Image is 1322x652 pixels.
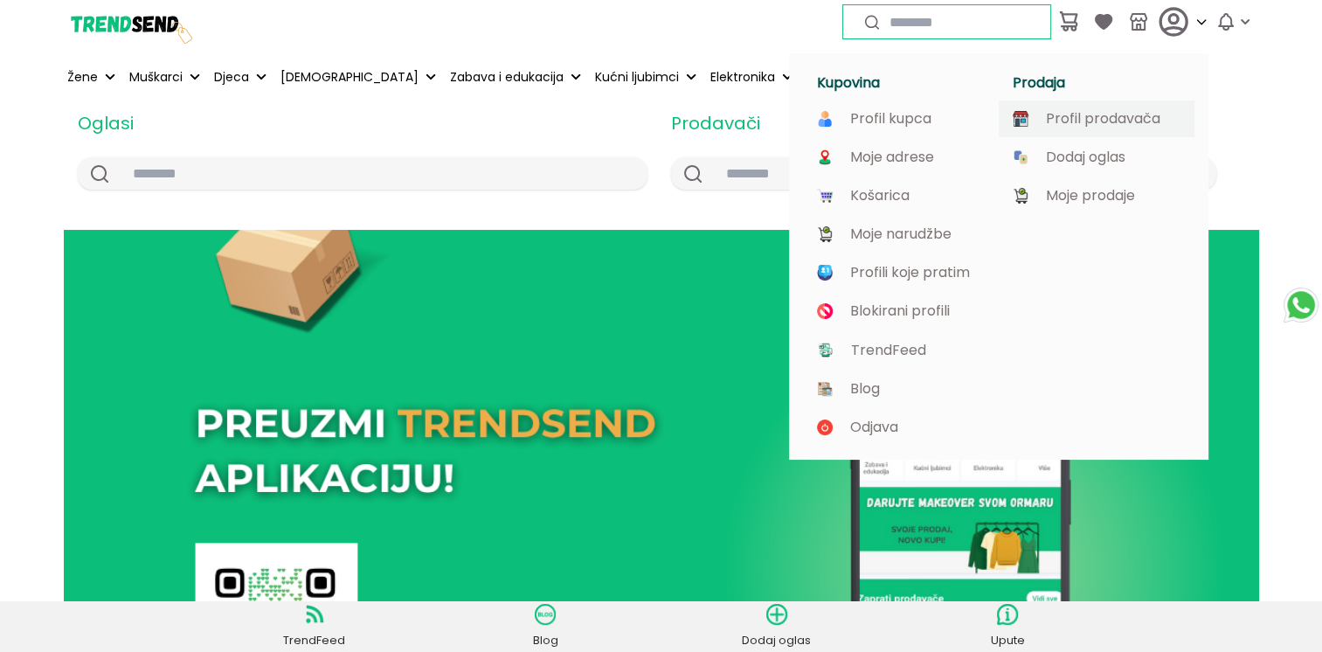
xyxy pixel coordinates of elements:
p: Moje narudžbe [850,226,952,242]
img: image [1013,188,1028,204]
a: Upute [968,604,1047,649]
p: Profil kupca [850,111,931,127]
p: Odjava [850,420,898,435]
p: Kućni ljubimci [595,68,679,87]
p: Blog [506,632,585,649]
p: Dodaj oglas [737,632,816,649]
button: Muškarci [126,58,204,96]
p: Blog [850,381,880,397]
a: Moje adrese [817,149,985,165]
img: image [1013,111,1028,127]
p: Zabava i edukacija [450,68,564,87]
p: Upute [968,632,1047,649]
p: TrendFeed [851,343,926,358]
img: image [1013,149,1028,165]
a: Košarica [817,188,985,204]
img: image [817,303,833,319]
img: image [817,188,833,204]
h1: Kupovina [817,74,992,92]
p: Moje prodaje [1046,188,1135,204]
a: Dodaj oglas [1013,149,1180,165]
a: Blog [506,604,585,649]
h2: Prodavači [671,110,1217,136]
img: image [817,342,834,358]
p: Djeca [214,68,249,87]
button: Kućni ljubimci [592,58,700,96]
a: Dodaj oglas [737,604,816,649]
a: Moje narudžbe [817,226,985,242]
a: Profili koje pratim [817,265,985,281]
p: Dodaj oglas [1046,149,1125,165]
img: image [817,381,833,397]
h2: Oglasi [78,110,647,136]
a: Moje prodaje [1013,188,1180,204]
a: TrendFeed [275,604,354,649]
button: [DEMOGRAPHIC_DATA] [277,58,440,96]
img: image [817,149,833,165]
p: Profili koje pratim [850,265,970,281]
h1: Prodaja [1013,74,1187,92]
a: Blog [817,381,985,397]
img: image [817,226,833,242]
p: Moje adrese [850,149,934,165]
a: Profil prodavača [1013,111,1180,127]
p: TrendFeed [275,632,354,649]
img: image [817,111,833,127]
button: Djeca [211,58,270,96]
a: Profil kupca [817,111,985,127]
button: Elektronika [707,58,796,96]
img: image [817,420,833,435]
a: Blokirani profili [817,303,985,319]
img: image [817,265,833,281]
p: [DEMOGRAPHIC_DATA] [280,68,419,87]
button: Zabava i edukacija [446,58,585,96]
p: Košarica [850,188,910,204]
p: Blokirani profili [850,303,950,319]
p: Žene [67,68,98,87]
p: Muškarci [129,68,183,87]
button: Žene [64,58,119,96]
p: Profil prodavača [1046,111,1160,127]
a: TrendFeed [817,342,985,358]
p: Elektronika [710,68,775,87]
